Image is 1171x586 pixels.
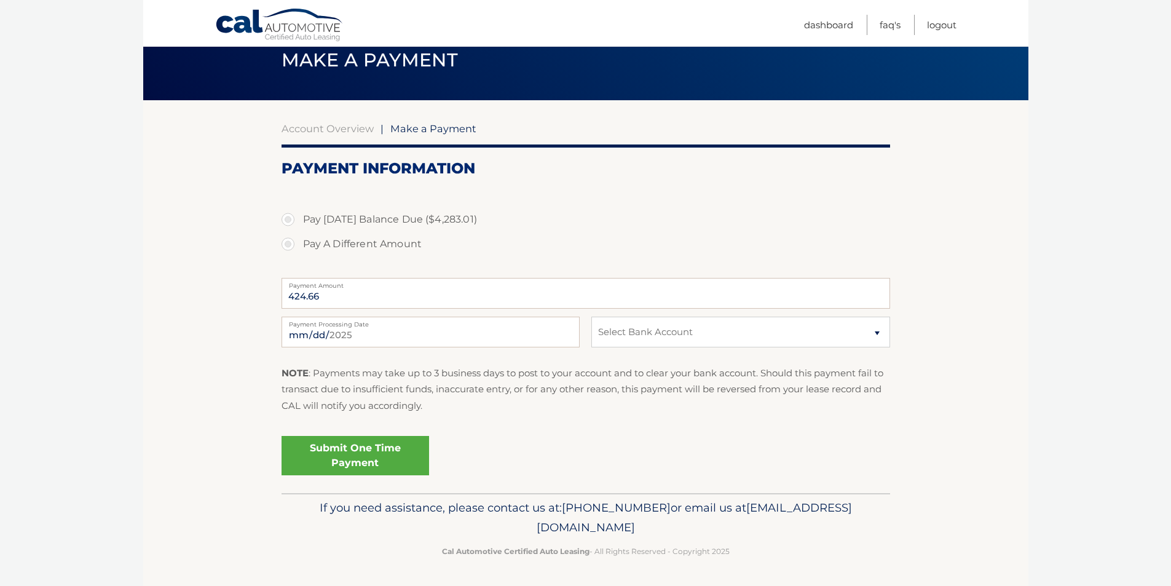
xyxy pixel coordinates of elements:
[290,545,882,558] p: - All Rights Reserved - Copyright 2025
[537,501,852,534] span: [EMAIL_ADDRESS][DOMAIN_NAME]
[282,278,890,309] input: Payment Amount
[390,122,476,135] span: Make a Payment
[282,159,890,178] h2: Payment Information
[282,436,429,475] a: Submit One Time Payment
[215,8,344,44] a: Cal Automotive
[290,498,882,537] p: If you need assistance, please contact us at: or email us at
[282,367,309,379] strong: NOTE
[927,15,956,35] a: Logout
[804,15,853,35] a: Dashboard
[380,122,384,135] span: |
[282,317,580,347] input: Payment Date
[562,501,671,515] span: [PHONE_NUMBER]
[282,49,458,71] span: Make a Payment
[282,317,580,327] label: Payment Processing Date
[282,365,890,414] p: : Payments may take up to 3 business days to post to your account and to clear your bank account....
[442,547,589,556] strong: Cal Automotive Certified Auto Leasing
[282,278,890,288] label: Payment Amount
[282,122,374,135] a: Account Overview
[282,232,890,256] label: Pay A Different Amount
[282,207,890,232] label: Pay [DATE] Balance Due ($4,283.01)
[880,15,901,35] a: FAQ's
